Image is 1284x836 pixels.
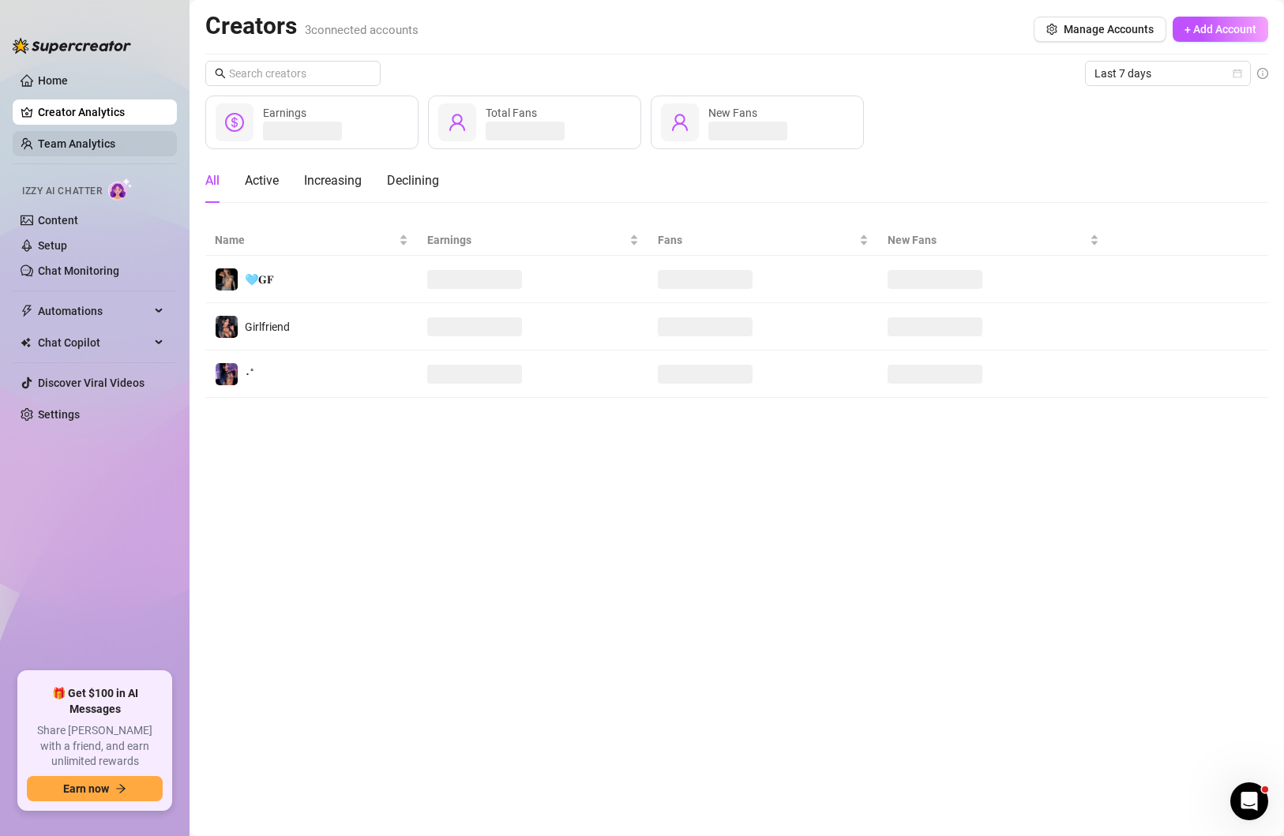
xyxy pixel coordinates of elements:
span: Name [215,231,396,249]
span: user [670,113,689,132]
span: setting [1046,24,1057,35]
iframe: Intercom live chat [1230,782,1268,820]
a: Setup [38,239,67,252]
div: Increasing [304,171,362,190]
span: New Fans [888,231,1087,249]
button: Manage Accounts [1034,17,1166,42]
a: Chat Monitoring [38,264,119,277]
span: Share [PERSON_NAME] with a friend, and earn unlimited rewards [27,723,163,770]
span: calendar [1233,69,1242,78]
span: Izzy AI Chatter [22,184,102,199]
a: Content [38,214,78,227]
img: logo-BBDzfeDw.svg [13,38,131,54]
span: Girlfriend [245,321,290,333]
span: New Fans [708,107,757,119]
span: 🩵𝐆𝐅 [245,273,274,286]
img: Chat Copilot [21,337,31,348]
span: + Add Account [1185,23,1256,36]
th: Earnings [418,225,648,256]
a: Creator Analytics [38,99,164,125]
th: Fans [648,225,879,256]
div: Active [245,171,279,190]
img: ･ﾟ [216,363,238,385]
img: Girlfriend [216,316,238,338]
span: Chat Copilot [38,330,150,355]
span: 3 connected accounts [305,23,419,37]
span: arrow-right [115,783,126,794]
a: Settings [38,408,80,421]
th: Name [205,225,418,256]
th: New Fans [878,225,1109,256]
span: dollar-circle [225,113,244,132]
input: Search creators [229,65,359,82]
span: Total Fans [486,107,537,119]
span: Last 7 days [1094,62,1241,85]
a: Home [38,74,68,87]
img: 🩵𝐆𝐅 [216,268,238,291]
span: search [215,68,226,79]
button: Earn nowarrow-right [27,776,163,801]
span: ･ﾟ [245,368,256,381]
h2: Creators [205,11,419,41]
span: Automations [38,298,150,324]
span: Earn now [63,782,109,795]
span: info-circle [1257,68,1268,79]
img: AI Chatter [108,178,133,201]
a: Discover Viral Videos [38,377,145,389]
span: Fans [658,231,857,249]
button: + Add Account [1173,17,1268,42]
div: Declining [387,171,439,190]
div: All [205,171,220,190]
span: Earnings [427,231,626,249]
span: 🎁 Get $100 in AI Messages [27,686,163,717]
span: user [448,113,467,132]
span: Manage Accounts [1064,23,1154,36]
span: thunderbolt [21,305,33,317]
a: Team Analytics [38,137,115,150]
span: Earnings [263,107,306,119]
